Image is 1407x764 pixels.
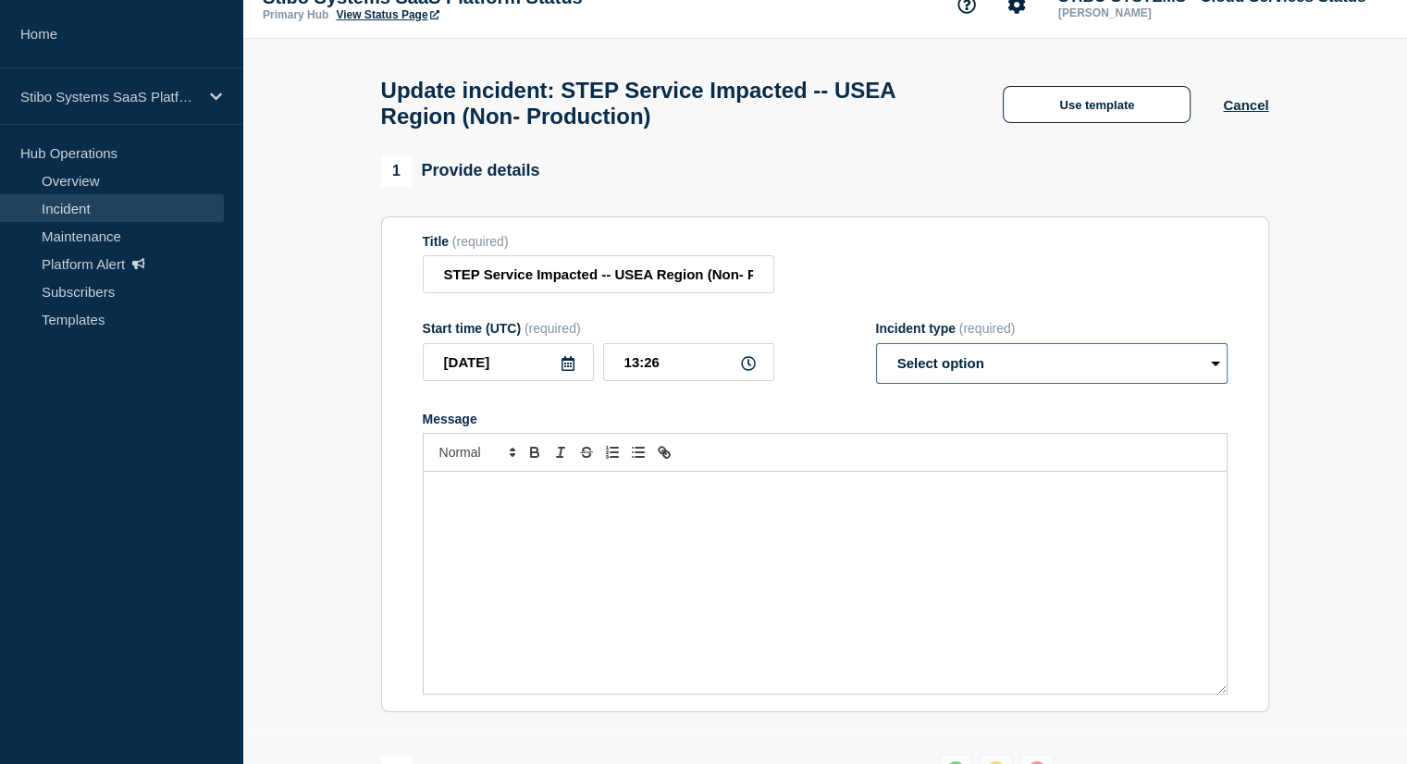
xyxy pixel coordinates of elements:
button: Cancel [1223,97,1268,113]
div: Message [423,412,1228,426]
input: Title [423,255,774,293]
p: Stibo Systems SaaS Platform Status [20,89,198,105]
button: Use template [1003,86,1191,123]
p: Primary Hub [263,8,328,21]
div: Title [423,234,774,249]
div: Provide details [381,155,540,187]
div: Start time (UTC) [423,321,774,336]
div: Incident type [876,321,1228,336]
span: (required) [452,234,509,249]
button: Toggle italic text [548,441,574,463]
input: YYYY-MM-DD [423,343,594,381]
span: 1 [381,155,413,187]
button: Toggle link [651,441,677,463]
button: Toggle bulleted list [625,441,651,463]
div: Message [424,472,1227,694]
span: Font size [431,441,522,463]
a: View Status Page [336,8,438,21]
span: (required) [959,321,1016,336]
button: Toggle bold text [522,441,548,463]
select: Incident type [876,343,1228,384]
button: Toggle strikethrough text [574,441,599,463]
h1: Update incident: STEP Service Impacted -- USEA Region (Non- Production) [381,78,971,129]
span: (required) [525,321,581,336]
p: [PERSON_NAME] [1055,6,1247,19]
button: Toggle ordered list [599,441,625,463]
input: HH:MM [603,343,774,381]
